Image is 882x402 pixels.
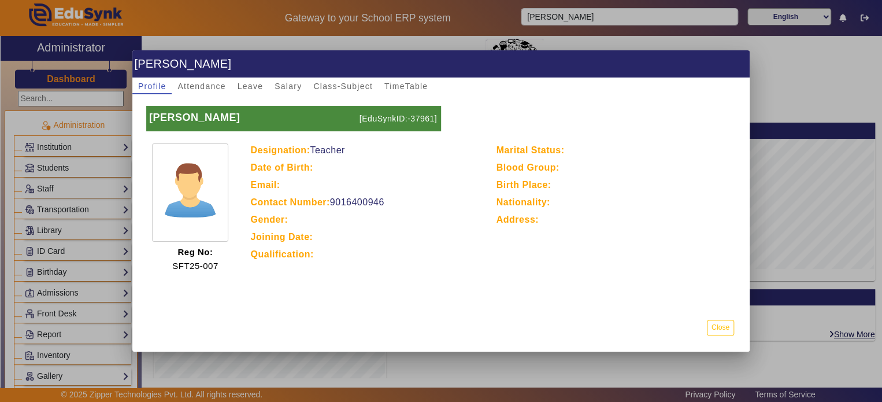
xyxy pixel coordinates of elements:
b: Marital Status: [496,145,565,155]
b: Gender: [250,215,288,224]
b: Reg No: [177,247,213,257]
b: Address: [496,215,539,224]
b: Nationality: [496,197,550,207]
span: Leave [238,82,263,90]
span: Profile [138,82,166,90]
p: [EduSynkID:-37961] [357,106,441,131]
img: profile.png [152,143,228,242]
span: Salary [275,82,302,90]
span: SFT25-007 [172,261,218,271]
b: Date of Birth: [250,163,313,172]
span: Attendance [177,82,225,90]
p: 9016400946 [250,196,484,209]
span: TimeTable [384,82,428,90]
h1: [PERSON_NAME] [132,50,750,78]
span: Class-Subject [313,82,373,90]
button: Close [707,320,734,335]
b: Designation: [250,145,310,155]
b: Email: [250,180,280,190]
b: Blood Group: [496,163,559,172]
b: Joining Date: [250,232,313,242]
b: [PERSON_NAME] [149,112,240,123]
b: Contact Number: [250,197,329,207]
p: Teacher [250,143,484,157]
b: Birth Place: [496,180,551,190]
b: Qualification: [250,249,313,259]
